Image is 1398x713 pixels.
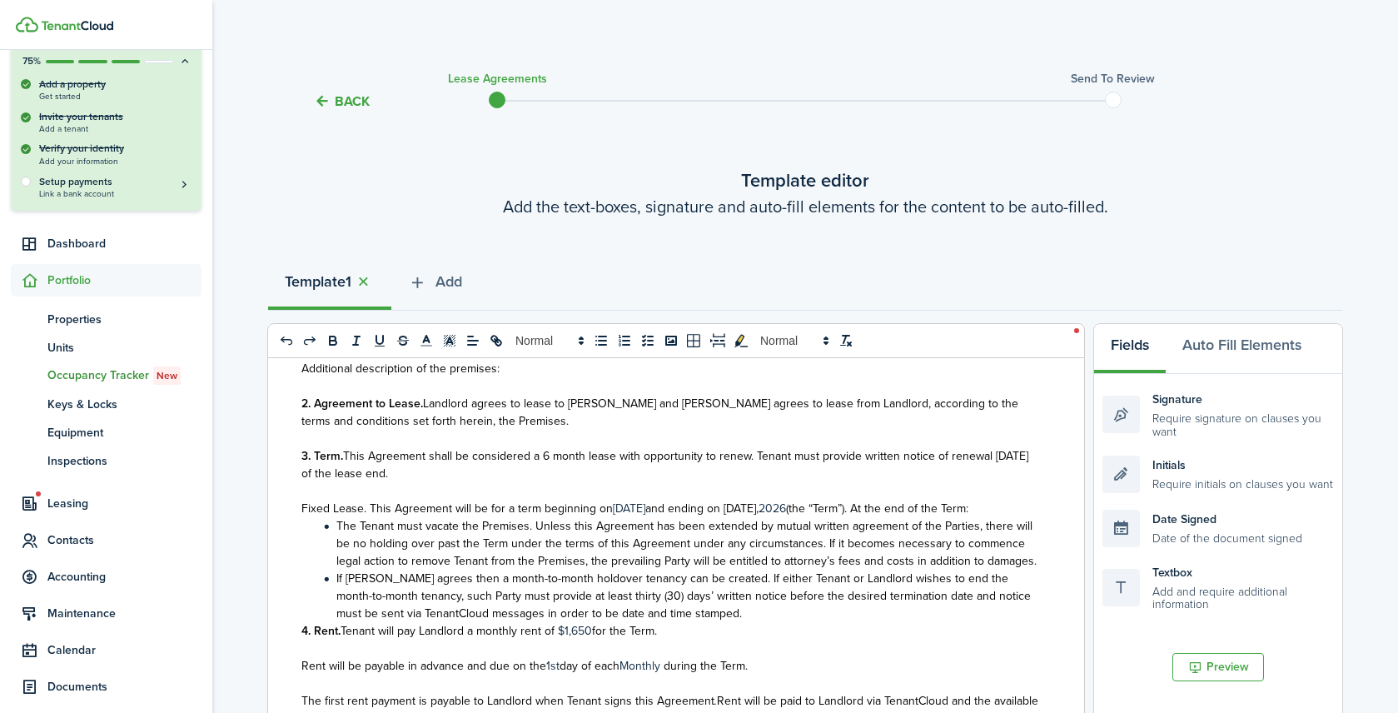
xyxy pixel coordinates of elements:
strong: 1 [346,271,351,293]
button: Close tab [351,272,375,292]
span: Link a bank account [39,189,192,198]
button: clean [834,331,858,351]
button: Fields [1094,324,1166,374]
p: $1,650 [301,622,1038,640]
h5: Setup payments [39,174,192,189]
strong: 2. Agreement to [301,395,386,412]
button: table-better [683,331,706,351]
a: Setup paymentsLink a bank account [39,174,192,198]
button: strike [391,331,415,351]
p: 75% [21,54,42,68]
button: bold [321,331,345,351]
p: 1st Monthly [301,657,1038,675]
span: Equipment [47,424,201,441]
button: list: check [636,331,659,351]
span: Calendar [47,641,201,659]
h3: Send to review [1071,70,1155,87]
div: Finish Account Setup75% [11,77,201,211]
wizard-step-header-title: Template editor [268,167,1342,194]
button: pageBreak [706,331,729,351]
span: Landlord agrees to lease to [PERSON_NAME] and [PERSON_NAME] agrees to lease from Landlord, accord... [301,395,1018,430]
span: for the Term. [592,622,657,640]
span: Accounting [47,568,201,586]
button: link [485,331,508,351]
button: underline [368,331,391,351]
button: undo: undo [275,331,298,351]
button: Add [391,261,479,311]
p: [DATE] 2026 [301,500,1038,517]
span: Leasing [47,495,201,512]
span: Occupancy Tracker [47,366,201,385]
button: italic [345,331,368,351]
span: Keys & Locks [47,396,201,413]
button: Back [314,92,370,110]
a: Dashboard [11,227,201,260]
a: Properties [11,305,201,333]
button: redo: redo [298,331,321,351]
span: This Agreement shall be considered a 6 month lease with opportunity to renew. Tenant must provide... [301,447,1028,482]
a: Units [11,333,201,361]
button: Preview [1172,653,1264,681]
span: The Tenant must vacate the Premises. Unless this Agreement has been extended by mutual written ag... [336,517,1037,570]
strong: Template [285,271,346,293]
button: image [659,331,683,351]
strong: Lease. [389,395,423,412]
wizard-step-header-description: Add the text-boxes, signature and auto-fill elements for the content to be auto-filled. [268,194,1342,219]
img: TenantCloud [16,17,38,32]
a: Equipment [11,418,201,446]
img: TenantCloud [41,21,113,31]
h3: Lease Agreements [448,70,547,87]
span: Add [435,271,462,293]
span: Rent will be payable in advance and due on the [301,657,546,675]
span: Fixed Lease. This Agreement will be for a term beginning on [301,500,613,517]
span: Inspections [47,452,201,470]
button: toggleMarkYellow: markYellow [729,331,753,351]
span: (the “Term”). At the end of the Term: [786,500,968,517]
span: Maintenance [47,605,201,622]
span: Portfolio [47,272,201,289]
span: and ending on [DATE], [645,500,759,517]
button: list: bullet [590,331,613,351]
em: . [714,692,717,710]
span: Units [47,339,201,356]
a: Occupancy TrackerNew [11,361,201,390]
span: Tenant will pay Landlord a monthly rent of [341,622,555,640]
a: Inspections [11,446,201,475]
span: Documents [47,678,201,696]
button: list: ordered [613,331,636,351]
span: The first rent payment is payable to Landlord when Tenant signs this Agreement [301,692,714,710]
span: day of each [560,657,619,675]
span: If [PERSON_NAME] agrees then a month-to-month holdover tenancy can be created. If either Tenant o... [336,570,1031,622]
button: Auto Fill Elements [1166,324,1318,374]
a: Keys & Locks [11,390,201,418]
span: Contacts [47,531,201,549]
span: New [157,368,177,383]
strong: 3. Term. [301,447,343,465]
strong: 4. Rent. [301,622,341,640]
span: during the Term. [664,657,748,675]
span: Additional description of the premises: [301,360,500,377]
span: Dashboard [47,235,201,252]
span: Properties [47,311,201,328]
